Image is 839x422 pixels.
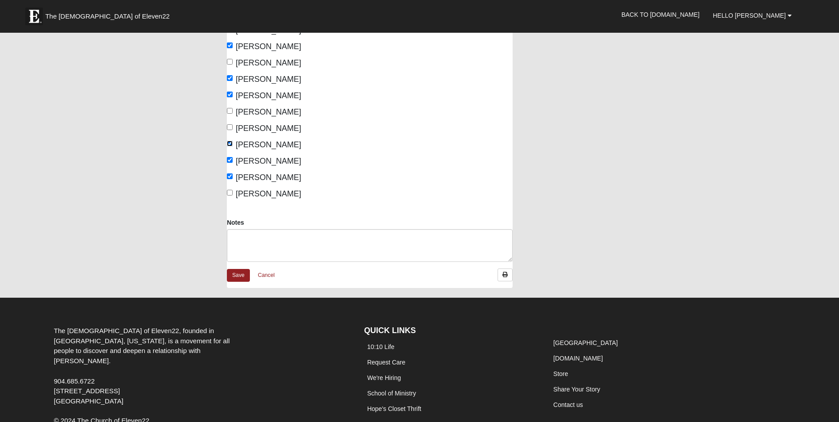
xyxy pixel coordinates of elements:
span: [PERSON_NAME] [236,173,301,182]
a: 10:10 Life [367,343,395,350]
input: [PERSON_NAME] [227,75,233,81]
input: [PERSON_NAME] [227,141,233,146]
a: Store [553,370,568,377]
span: [PERSON_NAME] [236,124,301,133]
input: [PERSON_NAME] [227,124,233,130]
a: Hello [PERSON_NAME] [706,4,798,27]
a: Save [227,269,250,282]
a: Share Your Story [553,386,600,393]
input: [PERSON_NAME] [227,173,233,179]
span: [GEOGRAPHIC_DATA] [54,397,123,405]
span: [PERSON_NAME] [236,58,301,67]
img: Eleven22 logo [25,8,43,25]
a: Hope's Closet Thrift [367,405,421,412]
span: [PERSON_NAME] [236,189,301,198]
a: [GEOGRAPHIC_DATA] [553,339,618,346]
input: [PERSON_NAME] [227,59,233,65]
a: Cancel [252,269,280,282]
input: [PERSON_NAME] [227,157,233,163]
span: [PERSON_NAME] [236,140,301,149]
a: Back to [DOMAIN_NAME] [615,4,706,26]
h4: QUICK LINKS [364,326,537,336]
a: We're Hiring [367,374,401,381]
input: [PERSON_NAME] [227,42,233,48]
a: Request Care [367,359,405,366]
a: [DOMAIN_NAME] [553,355,603,362]
a: School of Ministry [367,390,416,397]
input: [PERSON_NAME] [227,108,233,114]
input: [PERSON_NAME] [227,92,233,97]
span: [PERSON_NAME] [236,75,301,84]
span: [PERSON_NAME] [236,157,301,165]
div: The [DEMOGRAPHIC_DATA] of Eleven22, founded in [GEOGRAPHIC_DATA], [US_STATE], is a movement for a... [47,326,254,407]
span: [PERSON_NAME] [236,107,301,116]
label: Notes [227,218,244,227]
input: [PERSON_NAME] [227,190,233,196]
span: [PERSON_NAME] [236,42,301,51]
span: Hello [PERSON_NAME] [713,12,786,19]
a: The [DEMOGRAPHIC_DATA] of Eleven22 [21,3,198,25]
span: The [DEMOGRAPHIC_DATA] of Eleven22 [45,12,169,21]
a: Print Attendance Roster [498,269,513,281]
span: [PERSON_NAME] [236,91,301,100]
a: Contact us [553,401,583,408]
